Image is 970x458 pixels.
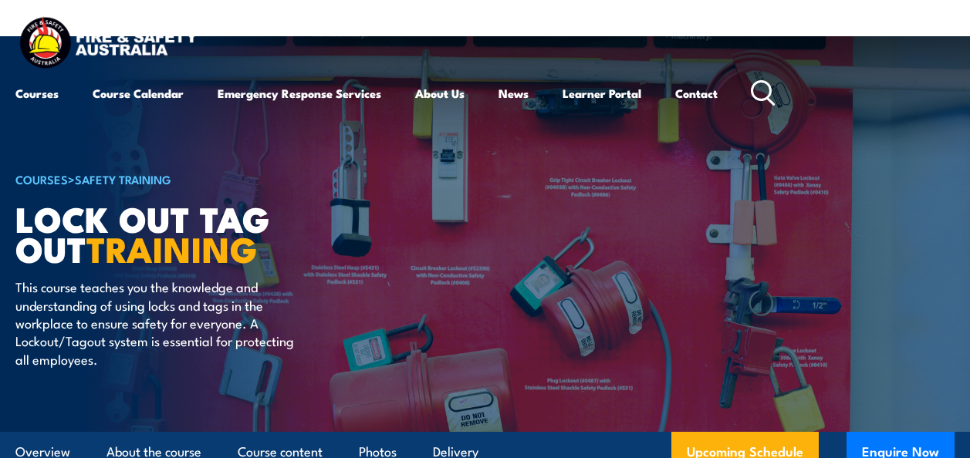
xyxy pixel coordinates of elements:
a: Safety Training [75,170,171,187]
a: Learner Portal [563,75,641,112]
a: News [499,75,529,112]
a: Courses [15,75,59,112]
a: Course Calendar [93,75,184,112]
a: COURSES [15,170,68,187]
h6: > [15,170,397,188]
a: Emergency Response Services [218,75,381,112]
h1: Lock Out Tag Out [15,203,397,263]
a: About Us [415,75,465,112]
a: Contact [675,75,718,112]
strong: TRAINING [86,221,258,274]
p: This course teaches you the knowledge and understanding of using locks and tags in the workplace ... [15,278,297,368]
